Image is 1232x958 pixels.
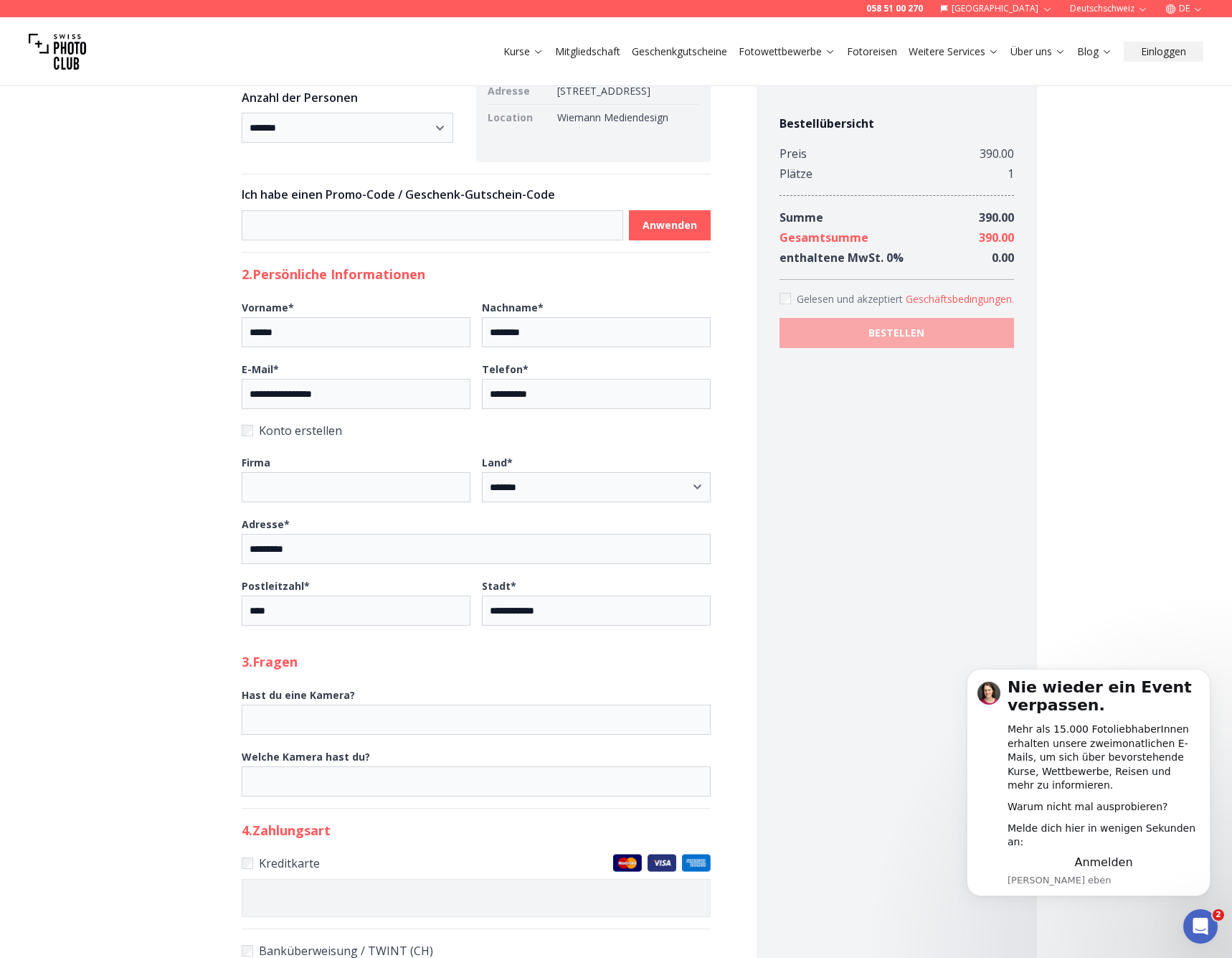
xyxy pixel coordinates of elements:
[733,42,841,62] button: Fotowettbewerbe
[242,596,470,626] input: Postleitzahl*
[482,596,711,626] input: Stadt*
[242,472,470,502] input: Firma
[643,218,697,233] b: Anwenden
[488,78,552,105] td: Adresse
[503,44,544,59] a: Kurse
[242,750,370,764] b: Welche Kamera hast du?
[1124,42,1203,62] button: Einloggen
[739,44,835,59] a: Fotowettbewerbe
[682,854,711,872] img: American Express
[780,293,791,304] input: Accept terms
[242,362,279,376] b: E-Mail *
[482,456,513,469] b: Land *
[841,42,903,62] button: Fotoreisen
[780,248,904,268] div: enthaltene MwSt. 0 %
[868,326,924,340] b: BESTELLEN
[780,227,868,248] div: Gesamtsumme
[242,820,711,840] h2: 4 . Zahlungsart
[242,688,355,702] b: Hast du eine Kamera?
[242,705,711,735] input: Hast du eine Kamera?
[242,264,711,284] h2: 2. Persönliche Informationen
[903,42,1005,62] button: Weitere Services
[242,301,294,314] b: Vorname *
[866,3,923,14] a: 058 51 00 270
[242,853,711,873] label: Kreditkarte
[626,42,733,62] button: Geschenkgutscheine
[242,579,310,593] b: Postleitzahl *
[1071,42,1118,62] button: Blog
[242,652,711,672] h2: 3. Fragen
[629,210,711,240] button: Anwenden
[482,362,529,376] b: Telefon *
[242,379,470,409] input: E-Mail*
[780,318,1014,348] button: BESTELLEN
[909,44,999,59] a: Weitere Services
[906,292,1014,306] button: Accept termsGelesen und akzeptiert
[555,44,620,59] a: Mitgliedschaft
[979,230,1014,245] span: 390.00
[847,44,897,59] a: Fotoreisen
[780,115,1014,132] h4: Bestellübersicht
[482,579,516,593] b: Stadt *
[648,854,676,872] img: Visa
[242,517,290,531] b: Adresse *
[549,42,626,62] button: Mitgliedschaft
[980,144,1014,164] div: 390.00
[242,456,270,469] b: Firma
[780,144,807,164] div: Preis
[1077,44,1112,59] a: Blog
[242,766,711,797] input: Welche Kamera hast du?
[482,317,711,347] input: Nachname*
[29,23,86,80] img: Swiss photo club
[1005,42,1071,62] button: Über uns
[992,250,1014,266] span: 0.00
[242,945,253,957] input: Banküberweisung / TWINT (CH)
[945,665,1232,919] iframe: Intercom notifications Nachricht
[482,379,711,409] input: Telefon*
[780,164,812,184] div: Plätze
[242,89,453,106] h3: Anzahl der Personen
[242,858,253,869] input: KreditkarteMaster CardsVisaAmerican Express
[242,425,253,436] input: Konto erstellen
[242,186,711,203] h3: Ich habe einen Promo-Code / Geschenk-Gutschein-Code
[488,105,552,131] td: Location
[498,42,549,62] button: Kurse
[780,207,823,227] div: Summe
[1010,44,1066,59] a: Über uns
[797,292,906,306] span: Gelesen und akzeptiert
[482,472,711,502] select: Land*
[1008,164,1014,184] div: 1
[482,301,544,314] b: Nachname *
[242,317,470,347] input: Vorname*
[242,421,711,441] label: Konto erstellen
[551,105,699,131] td: Wiemann Mediendesign
[251,891,701,905] iframe: Sicherer Eingaberahmen für Kartenzahlungen
[1183,909,1218,944] iframe: Intercom live chat
[632,44,727,59] a: Geschenkgutscheine
[613,854,642,872] img: Master Cards
[551,78,699,105] td: [STREET_ADDRESS]
[242,534,711,564] input: Adresse*
[979,210,1014,225] span: 390.00
[1213,909,1224,921] span: 2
